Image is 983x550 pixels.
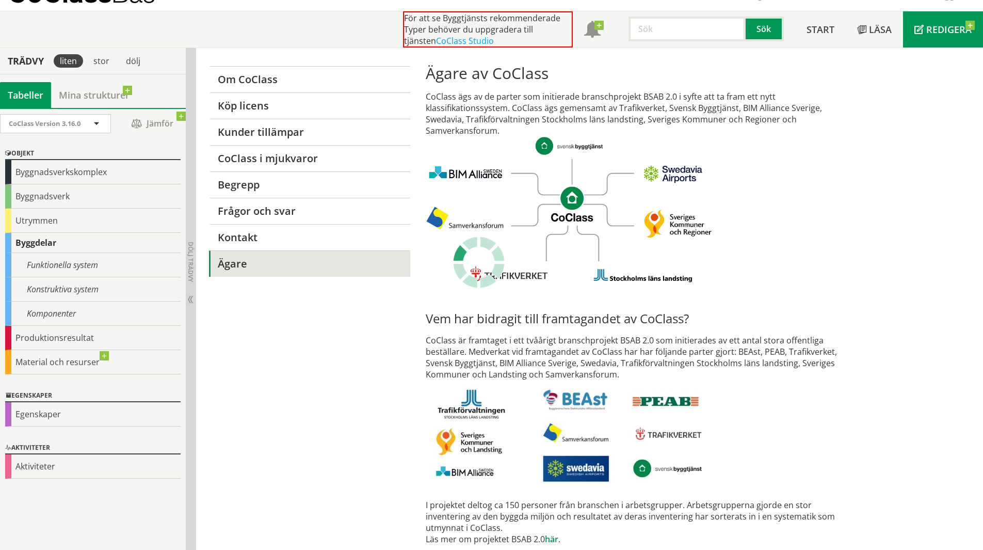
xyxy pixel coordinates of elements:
a: Köp licens [209,92,410,119]
a: Start [795,11,846,48]
a: CoClass Studio [436,35,494,46]
a: Mina strukturer [51,82,137,108]
div: dölj [120,54,147,68]
div: Aktiviteter [5,442,181,454]
div: Objekt [5,148,181,160]
div: Funktionella system [5,253,181,277]
img: ParteribranschprojektBSAB2.0.jpg [426,380,713,488]
span: Start [807,23,834,36]
a: här [545,533,558,545]
span: Redigera [926,23,972,36]
input: Sök [629,17,746,41]
a: Kunder tillämpar [209,119,410,145]
span: CoClass Version 3.16.0 [9,119,80,128]
a: Om CoClass [209,66,410,92]
div: Komponenter [5,302,181,326]
div: Egenskaper [5,390,181,402]
a: Kontakt [209,224,410,250]
div: För att se Byggtjänsts rekommenderade Typer behöver du uppgradera till tjänsten [403,11,573,48]
div: liten [54,54,83,68]
div: Aktiviteter [5,454,181,479]
section: CoClass är framtaget i ett tvåårigt branschprojekt BSAB 2.0 som initierades av ett antal stora of... [418,56,851,545]
p: CoClass ägs av de parter som initierade branschprojekt BSAB 2.0 i syfte att ta fram ett nytt klas... [426,91,843,283]
span: Läsa [869,23,892,36]
button: Sök [746,17,784,41]
a: Läsa [846,11,903,48]
h3: Vem har bidragit till framtagandet av CoClass? [426,311,843,326]
span: Jämför [121,115,183,133]
img: Logga_coclass-agare-2020.jpg [426,136,712,283]
div: Byggdelar [5,233,181,253]
div: stor [87,54,116,68]
div: Egenskaper [5,402,181,427]
div: Material och resurser [5,350,181,374]
a: Frågor och svar [209,198,410,224]
h1: Ägare av CoClass [426,64,843,83]
div: Byggnadsverkskomplex [5,160,181,184]
span: Dölj trädvy [186,242,195,282]
a: Redigera [903,11,983,48]
div: Konstruktiva system [5,277,181,302]
a: CoClass i mjukvaror [209,145,410,171]
span: Notifikationer [584,22,601,39]
div: Byggnadsverk [5,184,181,209]
a: Begrepp [209,171,410,198]
div: Trädvy [2,55,50,67]
a: Ägare [209,250,410,277]
img: Laddar [453,237,505,288]
div: Utrymmen [5,209,181,233]
div: Produktionsresultat [5,326,181,350]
